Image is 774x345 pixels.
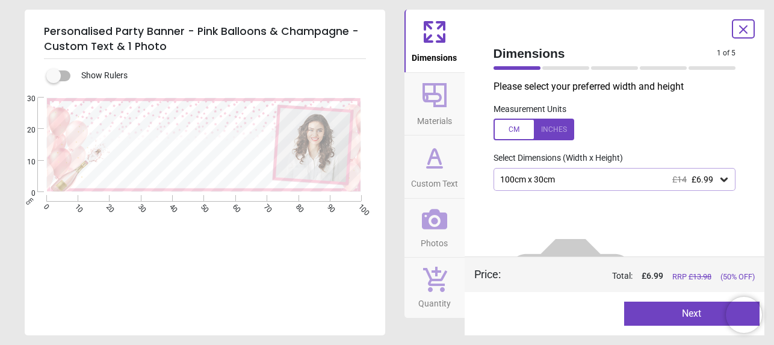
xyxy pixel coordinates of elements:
[13,125,36,135] span: 20
[404,135,465,198] button: Custom Text
[642,270,663,282] span: £
[672,175,687,184] span: £14
[692,175,713,184] span: £6.99
[484,152,623,164] label: Select Dimensions (Width x Height)
[44,19,366,59] h5: Personalised Party Banner - Pink Balloons & Champagne - Custom Text & 1 Photo
[421,232,448,250] span: Photos
[494,104,566,116] label: Measurement Units
[624,302,760,326] button: Next
[23,196,34,207] span: cm
[404,258,465,318] button: Quantity
[404,73,465,135] button: Materials
[494,45,717,62] span: Dimensions
[689,272,711,281] span: £ 13.98
[13,94,36,104] span: 30
[646,271,663,281] span: 6.99
[494,80,746,93] p: Please select your preferred width and height
[672,272,711,282] span: RRP
[418,292,451,310] span: Quantity
[412,46,457,64] span: Dimensions
[717,48,735,58] span: 1 of 5
[54,69,385,83] div: Show Rulers
[417,110,452,128] span: Materials
[474,267,501,282] div: Price :
[13,157,36,167] span: 10
[499,175,719,185] div: 100cm x 30cm
[404,199,465,258] button: Photos
[720,272,755,282] span: (50% OFF)
[519,270,755,282] div: Total:
[726,297,762,333] iframe: Brevo live chat
[411,172,458,190] span: Custom Text
[13,188,36,199] span: 0
[404,10,465,72] button: Dimensions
